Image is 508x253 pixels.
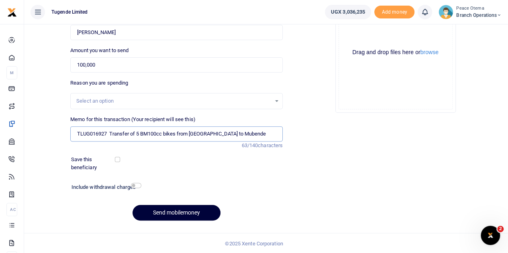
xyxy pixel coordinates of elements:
label: Reason you are spending [70,79,128,87]
a: profile-user Peace Otema Branch Operations [439,5,502,19]
small: Peace Otema [456,5,502,12]
span: Tugende Limited [48,8,91,16]
span: Add money [374,6,414,19]
a: Add money [374,8,414,14]
a: UGX 3,036,235 [325,5,371,19]
span: 2 [497,226,504,232]
h6: Include withdrawal charges [71,184,138,190]
input: Enter extra information [70,126,283,142]
span: Branch Operations [456,12,502,19]
li: Toup your wallet [374,6,414,19]
img: logo-small [7,8,17,17]
a: logo-small logo-large logo-large [7,9,17,15]
li: Ac [6,203,17,216]
span: characters [258,142,283,148]
img: profile-user [439,5,453,19]
label: Save this beneficiary [71,156,116,171]
button: browse [420,49,439,55]
input: UGX [70,57,283,73]
iframe: Intercom live chat [481,226,500,245]
div: Drag and drop files here or [339,49,452,56]
div: Select an option [76,97,271,105]
li: Wallet ballance [322,5,374,19]
li: M [6,66,17,79]
span: UGX 3,036,235 [331,8,365,16]
button: Send mobilemoney [133,205,220,221]
label: Memo for this transaction (Your recipient will see this) [70,115,196,123]
span: 63/140 [241,142,258,148]
input: Loading name... [70,25,283,40]
label: Amount you want to send [70,47,129,55]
